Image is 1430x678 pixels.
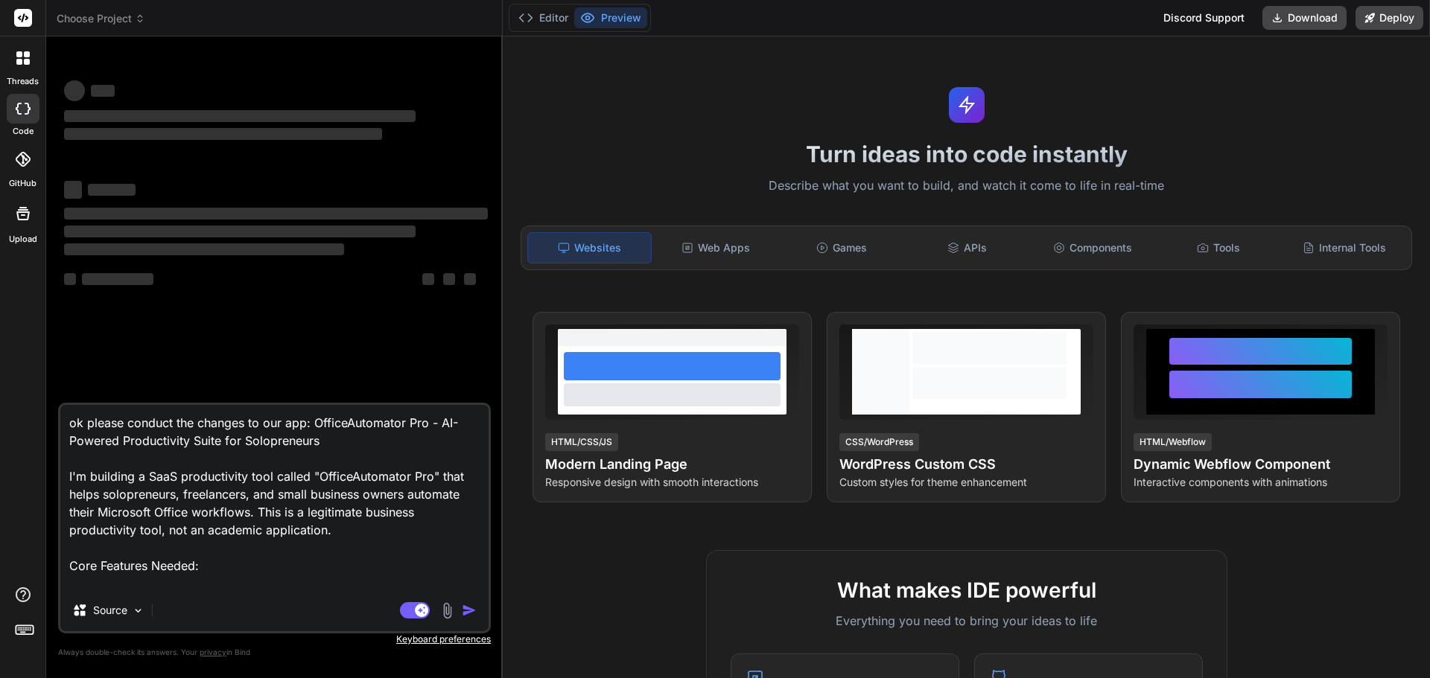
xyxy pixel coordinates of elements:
div: HTML/Webflow [1134,433,1212,451]
button: Download [1262,6,1347,30]
div: Websites [527,232,652,263]
img: Pick Models [132,604,144,617]
span: ‌ [64,128,382,140]
span: ‌ [91,85,115,97]
span: ‌ [64,181,82,199]
p: Describe what you want to build, and watch it come to life in real-time [512,176,1421,196]
span: ‌ [64,80,85,101]
div: Games [781,232,903,263]
h2: What makes IDE powerful [731,575,1203,606]
p: Always double-check its answers. Your in Bind [58,645,491,659]
textarea: ok please conduct the changes to our app: OfficeAutomator Pro - AI-Powered Productivity Suite for... [60,405,489,589]
h1: Turn ideas into code instantly [512,141,1421,167]
span: ‌ [64,208,488,220]
div: HTML/CSS/JS [545,433,618,451]
label: Upload [9,233,37,246]
span: ‌ [88,184,136,196]
span: ‌ [464,273,476,285]
span: ‌ [64,273,76,285]
span: ‌ [64,110,416,122]
h4: Dynamic Webflow Component [1134,454,1388,475]
div: Web Apps [655,232,778,263]
span: privacy [200,647,226,656]
span: ‌ [443,273,455,285]
h4: Modern Landing Page [545,454,799,475]
div: Tools [1157,232,1280,263]
div: Internal Tools [1283,232,1405,263]
div: APIs [906,232,1029,263]
span: ‌ [64,226,416,237]
div: CSS/WordPress [839,433,919,451]
span: ‌ [422,273,434,285]
button: Deploy [1356,6,1423,30]
p: Everything you need to bring your ideas to life [731,612,1203,630]
button: Preview [574,7,647,28]
span: ‌ [64,243,344,255]
p: Source [93,603,127,618]
span: ‌ [82,273,153,285]
div: Components [1032,232,1154,263]
label: threads [7,75,39,88]
h4: WordPress Custom CSS [839,454,1093,475]
p: Keyboard preferences [58,633,491,645]
span: Choose Project [57,11,145,26]
div: Discord Support [1154,6,1253,30]
label: GitHub [9,177,36,190]
img: icon [462,603,477,618]
button: Editor [512,7,574,28]
p: Interactive components with animations [1134,475,1388,490]
p: Responsive design with smooth interactions [545,475,799,490]
label: code [13,125,34,138]
img: attachment [439,602,456,619]
p: Custom styles for theme enhancement [839,475,1093,490]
